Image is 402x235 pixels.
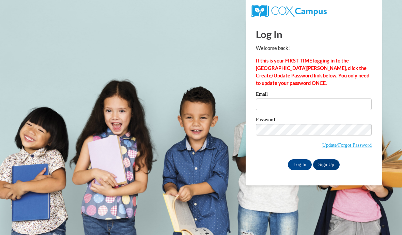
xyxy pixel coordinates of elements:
a: COX Campus [251,8,327,14]
input: Log In [288,159,312,170]
img: COX Campus [251,5,327,17]
a: Update/Forgot Password [322,142,372,148]
p: Welcome back! [256,44,372,52]
a: Sign Up [313,159,340,170]
label: Password [256,117,372,124]
h1: Log In [256,27,372,41]
strong: If this is your FIRST TIME logging in to the [GEOGRAPHIC_DATA][PERSON_NAME], click the Create/Upd... [256,58,369,86]
label: Email [256,92,372,98]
